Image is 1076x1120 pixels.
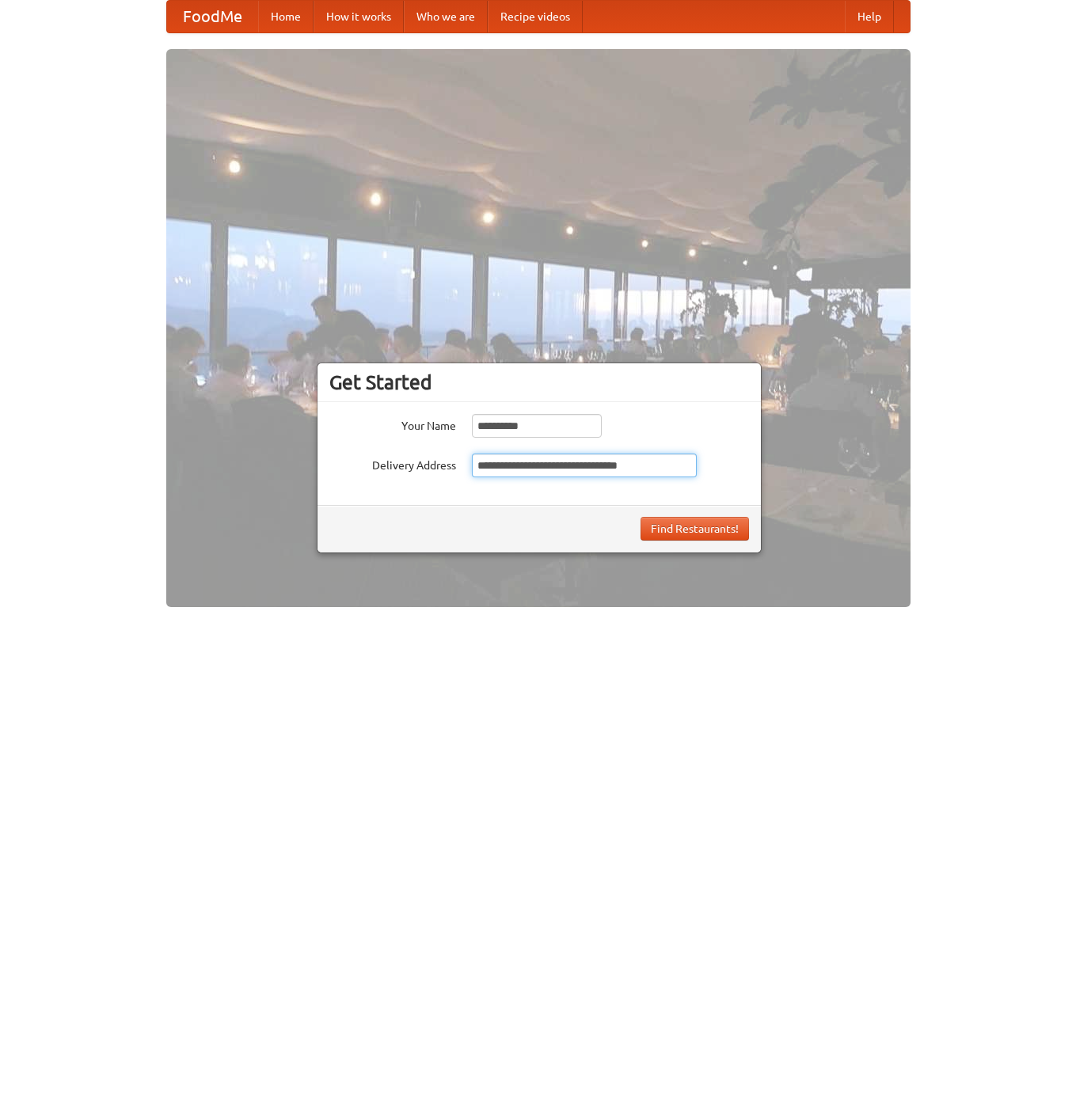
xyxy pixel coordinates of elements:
label: Your Name [329,414,456,434]
button: Find Restaurants! [641,517,749,541]
a: Home [258,1,314,32]
a: Recipe videos [488,1,583,32]
a: FoodMe [167,1,258,32]
h3: Get Started [329,370,749,394]
label: Delivery Address [329,454,456,473]
a: How it works [314,1,404,32]
a: Who we are [404,1,488,32]
a: Help [845,1,894,32]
